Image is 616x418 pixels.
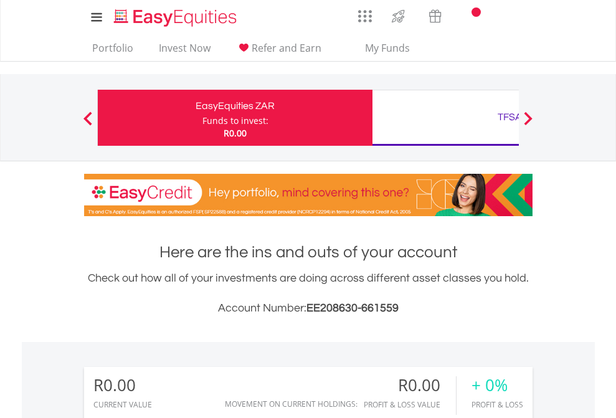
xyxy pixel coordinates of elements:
div: + 0% [471,376,523,394]
a: Home page [109,3,242,28]
button: Next [516,118,541,130]
span: R0.00 [224,127,247,139]
img: vouchers-v2.svg [425,6,445,26]
a: FAQ's and Support [485,3,517,28]
img: thrive-v2.svg [388,6,409,26]
span: EE208630-661559 [306,302,399,314]
a: Notifications [453,3,485,28]
div: Profit & Loss Value [364,401,456,409]
div: Movement on Current Holdings: [225,400,358,408]
a: Portfolio [87,42,138,61]
span: My Funds [347,40,429,56]
h3: Account Number: [84,300,533,317]
img: grid-menu-icon.svg [358,9,372,23]
div: R0.00 [364,376,456,394]
div: EasyEquities ZAR [105,97,365,115]
a: AppsGrid [350,3,380,23]
img: EasyEquities_Logo.png [111,7,242,28]
a: Invest Now [154,42,216,61]
a: Vouchers [417,3,453,26]
div: CURRENT VALUE [93,401,152,409]
a: My Profile [517,3,549,31]
a: Refer and Earn [231,42,326,61]
h1: Here are the ins and outs of your account [84,241,533,264]
div: Funds to invest: [202,115,268,127]
div: R0.00 [93,376,152,394]
div: Check out how all of your investments are doing across different asset classes you hold. [84,270,533,317]
img: EasyCredit Promotion Banner [84,174,533,216]
div: Profit & Loss [471,401,523,409]
button: Previous [75,118,100,130]
span: Refer and Earn [252,41,321,55]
